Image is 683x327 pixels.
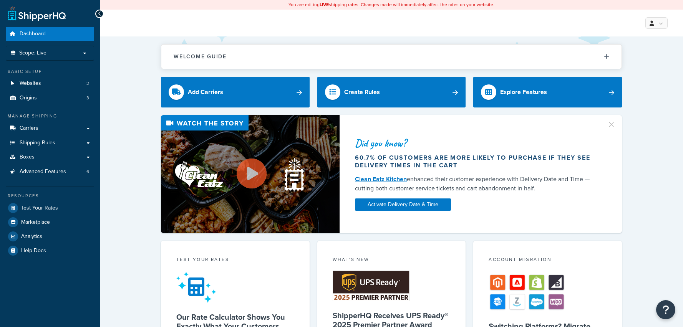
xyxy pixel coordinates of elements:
[6,201,94,215] a: Test Your Rates
[6,76,94,91] li: Websites
[6,165,94,179] li: Advanced Features
[6,165,94,179] a: Advanced Features6
[355,138,598,149] div: Did you know?
[6,244,94,258] a: Help Docs
[6,91,94,105] a: Origins3
[21,205,58,211] span: Test Your Rates
[355,198,451,211] a: Activate Delivery Date & Time
[6,91,94,105] li: Origins
[176,256,294,265] div: Test your rates
[489,256,607,265] div: Account Migration
[20,154,35,160] span: Boxes
[161,77,310,107] a: Add Carriers
[86,95,89,101] span: 3
[355,175,407,183] a: Clean Eatz Kitchen
[344,87,380,97] div: Create Rules
[86,168,89,175] span: 6
[6,68,94,75] div: Basic Setup
[6,136,94,150] a: Shipping Rules
[20,140,55,146] span: Shipping Rules
[21,233,42,240] span: Analytics
[500,87,547,97] div: Explore Features
[161,115,340,233] img: Video thumbnail
[161,45,622,69] button: Welcome Guide
[20,168,66,175] span: Advanced Features
[6,150,94,164] a: Boxes
[21,248,46,254] span: Help Docs
[6,27,94,41] a: Dashboard
[656,300,675,319] button: Open Resource Center
[19,50,46,56] span: Scope: Live
[6,76,94,91] a: Websites3
[174,54,227,59] h2: Welcome Guide
[21,219,50,226] span: Marketplace
[20,95,37,101] span: Origins
[355,175,598,193] div: enhanced their customer experience with Delivery Date and Time — cutting both customer service ti...
[86,80,89,87] span: 3
[20,31,46,37] span: Dashboard
[20,125,38,132] span: Carriers
[20,80,41,87] span: Websites
[355,154,598,169] div: 60.7% of customers are more likely to purchase if they see delivery times in the cart
[6,215,94,229] a: Marketplace
[317,77,466,107] a: Create Rules
[320,1,329,8] b: LIVE
[188,87,223,97] div: Add Carriers
[333,256,451,265] div: What's New
[473,77,622,107] a: Explore Features
[6,230,94,243] a: Analytics
[6,113,94,119] div: Manage Shipping
[6,121,94,135] a: Carriers
[6,193,94,199] div: Resources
